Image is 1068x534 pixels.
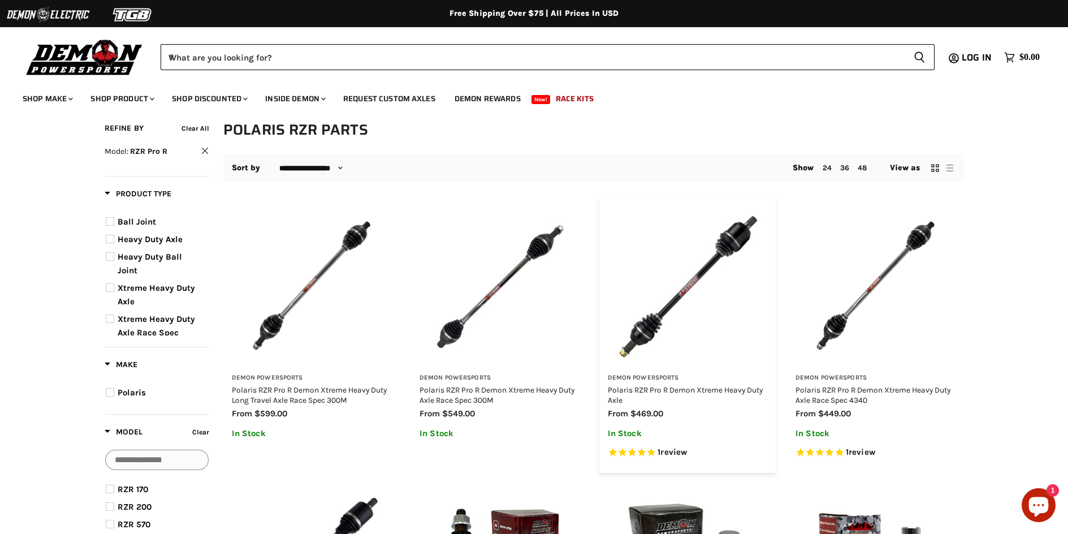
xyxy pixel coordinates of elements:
p: In Stock [795,429,955,438]
span: from [232,408,252,419]
form: Product [161,44,935,70]
a: Shop Make [14,87,80,110]
span: from [420,408,440,419]
a: Polaris RZR Pro R Demon Xtreme Heavy Duty Axle Race Spec 300M [420,385,574,404]
span: 1 reviews [846,447,875,457]
h3: Demon Powersports [232,374,392,382]
div: Free Shipping Over $75 | All Prices In USD [82,8,987,19]
h3: Demon Powersports [608,374,768,382]
button: grid view [929,162,941,174]
span: Show [793,163,814,173]
button: list view [944,162,955,174]
span: Ball Joint [118,217,156,227]
span: Xtreme Heavy Duty Axle Race Spec 300M [118,314,195,351]
span: review [660,447,687,457]
a: Demon Rewards [446,87,529,110]
span: $549.00 [442,408,475,419]
p: In Stock [420,429,580,438]
span: Heavy Duty Axle [118,234,183,244]
span: from [795,408,816,419]
span: Polaris [118,387,146,398]
span: RZR 570 [118,519,150,529]
span: review [849,447,875,457]
button: Filter by Product Type [105,188,171,203]
span: RZR 200 [118,502,152,512]
span: Model: [105,147,128,156]
p: In Stock [232,429,392,438]
ul: Main menu [14,83,1037,110]
a: Request Custom Axles [335,87,444,110]
a: 36 [840,163,849,172]
label: Sort by [232,163,261,173]
span: Xtreme Heavy Duty Axle [118,283,195,307]
a: Polaris RZR Pro R Demon Xtreme Heavy Duty Long Travel Axle Race Spec 300M [232,385,387,404]
img: Polaris RZR Pro R Demon Xtreme Heavy Duty Long Travel Axle Race Spec 300M [232,206,392,366]
span: RZR Pro R [130,147,167,156]
img: Polaris RZR Pro R Demon Xtreme Heavy Duty Axle Race Spec 300M [420,206,580,366]
span: Model [105,427,142,437]
input: Search Options [105,450,209,470]
button: Clear all filters [181,122,209,135]
span: RZR 170 [118,484,148,494]
inbox-online-store-chat: Shopify online store chat [1018,488,1059,525]
span: $0.00 [1019,52,1040,63]
h3: Demon Powersports [420,374,580,382]
a: Race Kits [547,87,602,110]
span: Rated 5.0 out of 5 stars 1 reviews [795,447,955,459]
nav: Collection utilities [223,154,964,182]
button: Filter by Make [105,359,137,373]
span: $469.00 [630,408,663,419]
img: Polaris RZR Pro R Demon Xtreme Heavy Duty Axle Race Spec 4340 [795,206,955,366]
span: Rated 5.0 out of 5 stars 1 reviews [608,447,768,459]
span: Refine By [105,123,144,133]
img: Demon Electric Logo 2 [6,4,90,25]
button: Clear filter by Model [189,426,209,441]
a: Log in [957,53,998,63]
span: Product Type [105,189,171,199]
a: Inside Demon [257,87,332,110]
span: Heavy Duty Ball Joint [118,252,182,275]
input: When autocomplete results are available use up and down arrows to review and enter to select [161,44,905,70]
img: Demon Powersports [23,37,146,77]
a: Shop Discounted [163,87,254,110]
a: $0.00 [998,49,1045,66]
span: Log in [962,50,992,64]
a: Polaris RZR Pro R Demon Xtreme Heavy Duty Axle [608,385,763,404]
button: Clear filter by Model RZR Pro R [105,145,209,160]
a: 48 [858,163,867,172]
img: TGB Logo 2 [90,4,175,25]
a: 24 [823,163,832,172]
span: Make [105,360,137,369]
span: View as [890,163,920,173]
img: Polaris RZR Pro R Demon Xtreme Heavy Duty Axle [608,206,768,366]
span: New! [531,95,551,104]
span: 1 reviews [658,447,687,457]
p: In Stock [608,429,768,438]
span: from [608,408,628,419]
span: $599.00 [254,408,287,419]
span: $449.00 [818,408,851,419]
h3: Demon Powersports [795,374,955,382]
a: Shop Product [82,87,161,110]
button: Search [905,44,935,70]
button: Filter by Model [105,427,142,441]
h1: Polaris RZR Parts [223,120,964,139]
a: Polaris RZR Pro R Demon Xtreme Heavy Duty Axle Race Spec 4340 [795,385,950,404]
